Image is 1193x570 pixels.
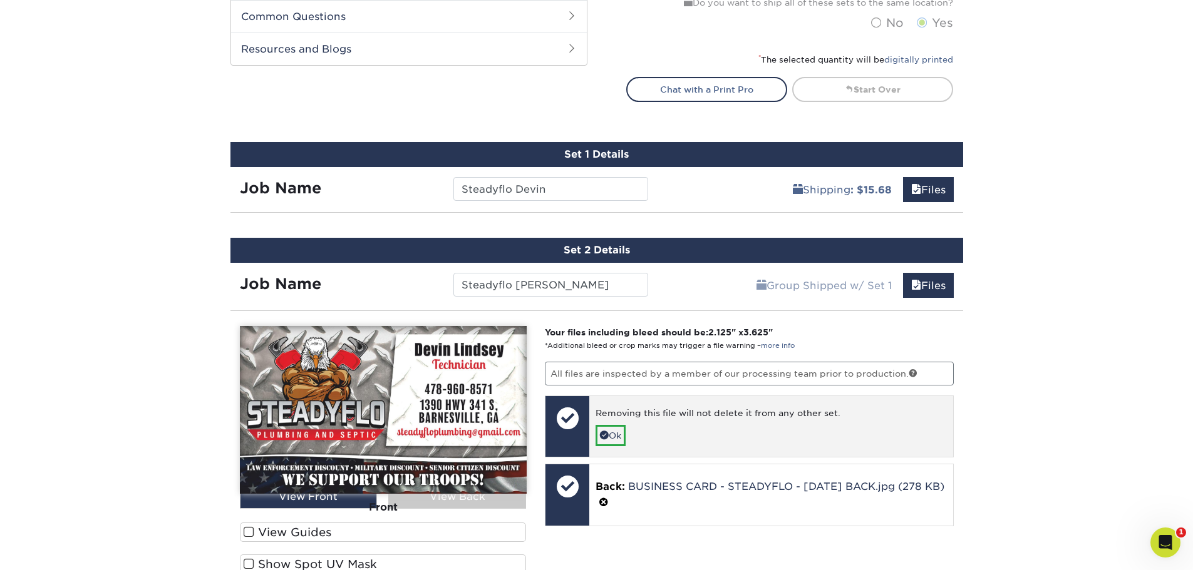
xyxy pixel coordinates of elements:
[628,481,944,492] a: BUSINESS CARD - STEADYFLO - [DATE] BACK.jpg (278 KB)
[903,273,954,298] a: Files
[793,184,803,196] span: shipping
[231,33,587,65] h2: Resources and Blogs
[1176,527,1186,537] span: 1
[708,327,731,337] span: 2.125
[240,494,527,521] div: Front
[545,342,795,350] small: *Additional bleed or crop marks may trigger a file warning –
[230,238,963,263] div: Set 2 Details
[748,273,900,298] a: Group Shipped w/ Set 1
[596,481,625,492] span: Back:
[761,342,795,350] a: more info
[230,142,963,167] div: Set 1 Details
[792,77,953,102] a: Start Over
[240,522,527,542] label: View Guides
[743,327,768,337] span: 3.625
[545,362,954,385] p: All files are inspected by a member of our processing team prior to production.
[596,407,947,424] div: Removing this file will not delete it from any other set.
[884,55,953,64] a: digitally printed
[596,425,626,446] a: Ok
[757,280,767,292] span: shipping
[545,327,773,337] strong: Your files including bleed should be: " x "
[785,177,900,202] a: Shipping: $15.68
[850,184,892,196] b: : $15.68
[626,77,787,102] a: Chat with a Print Pro
[911,280,921,292] span: files
[1150,527,1180,557] iframe: Intercom live chat
[911,184,921,196] span: files
[453,273,648,297] input: Enter a job name
[903,177,954,202] a: Files
[240,179,321,197] strong: Job Name
[758,55,953,64] small: The selected quantity will be
[453,177,648,201] input: Enter a job name
[240,275,321,293] strong: Job Name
